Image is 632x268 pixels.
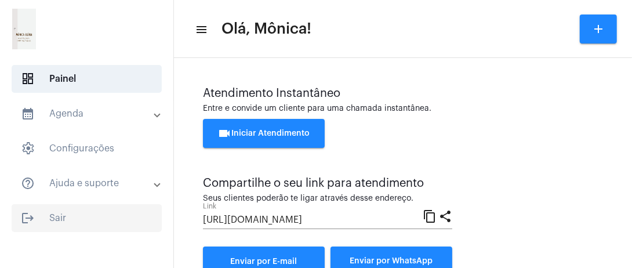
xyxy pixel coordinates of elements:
span: Painel [12,65,162,93]
mat-icon: sidenav icon [195,23,206,37]
span: Iniciar Atendimento [218,129,310,137]
span: Olá, Mônica! [221,20,311,38]
div: Atendimento Instantâneo [203,87,603,100]
mat-icon: add [591,22,605,36]
div: Entre e convide um cliente para uma chamada instantânea. [203,104,603,113]
mat-icon: sidenav icon [21,211,35,225]
img: 21e865a3-0c32-a0ee-b1ff-d681ccd3ac4b.png [9,6,39,52]
span: Enviar por E-mail [231,258,297,266]
mat-icon: share [438,209,452,223]
div: Compartilhe o seu link para atendimento [203,177,452,190]
span: sidenav icon [21,72,35,86]
span: Configurações [12,135,162,162]
mat-expansion-panel-header: sidenav iconAgenda [7,100,173,128]
mat-icon: sidenav icon [21,107,35,121]
mat-icon: sidenav icon [21,176,35,190]
mat-icon: videocam [218,126,232,140]
span: sidenav icon [21,142,35,155]
span: Sair [12,204,162,232]
mat-panel-title: Agenda [21,107,155,121]
mat-panel-title: Ajuda e suporte [21,176,155,190]
mat-icon: content_copy [423,209,437,223]
mat-expansion-panel-header: sidenav iconAjuda e suporte [7,169,173,197]
button: Iniciar Atendimento [203,119,325,148]
div: Seus clientes poderão te ligar através desse endereço. [203,194,452,203]
span: Enviar por WhatsApp [350,257,433,265]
